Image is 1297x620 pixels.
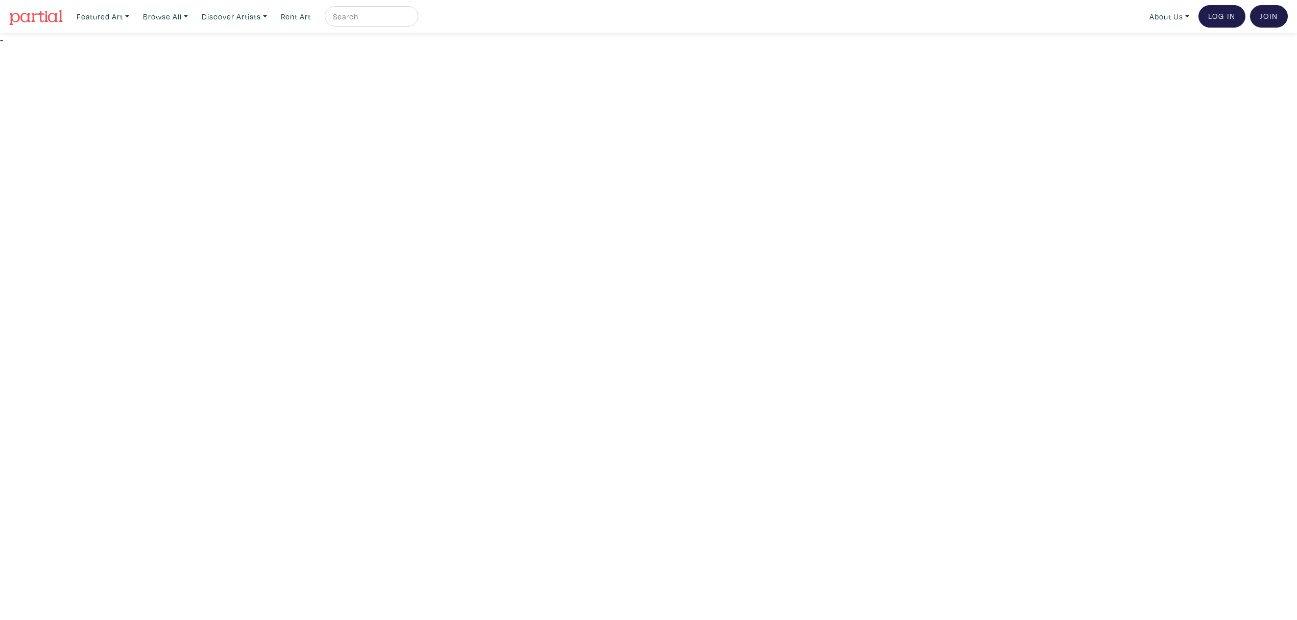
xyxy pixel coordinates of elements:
a: Discover Artists [197,6,272,27]
a: Featured Art [72,6,134,27]
a: Rent Art [276,6,316,27]
a: Browse All [138,6,193,27]
a: About Us [1145,6,1194,27]
input: Search [332,10,409,23]
a: Join [1250,5,1288,28]
a: Log In [1198,5,1245,28]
